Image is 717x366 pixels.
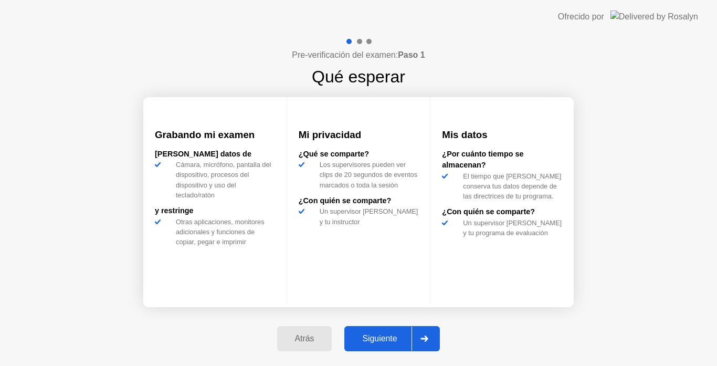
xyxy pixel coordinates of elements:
div: Un supervisor [PERSON_NAME] y tu instructor [315,206,419,226]
h1: Qué esperar [312,64,405,89]
img: Delivered by Rosalyn [610,11,698,23]
button: Atrás [277,326,332,351]
div: ¿Con quién se comparte? [299,195,419,207]
div: ¿Qué se comparte? [299,149,419,160]
div: Un supervisor [PERSON_NAME] y tu programa de evaluación [459,218,562,238]
h4: Pre-verificación del examen: [292,49,425,61]
div: Siguiente [347,334,412,343]
h3: Mi privacidad [299,128,419,142]
div: ¿Por cuánto tiempo se almacenan? [442,149,562,171]
div: ¿Con quién se comparte? [442,206,562,218]
div: Atrás [280,334,329,343]
div: Ofrecido por [558,11,604,23]
button: Siguiente [344,326,440,351]
div: y restringe [155,205,275,217]
h3: Grabando mi examen [155,128,275,142]
div: Los supervisores pueden ver clips de 20 segundos de eventos marcados o toda la sesión [315,160,419,190]
div: Otras aplicaciones, monitores adicionales y funciones de copiar, pegar e imprimir [172,217,275,247]
b: Paso 1 [398,50,425,59]
div: [PERSON_NAME] datos de [155,149,275,160]
div: Cámara, micrófono, pantalla del dispositivo, procesos del dispositivo y uso del teclado/ratón [172,160,275,200]
h3: Mis datos [442,128,562,142]
div: El tiempo que [PERSON_NAME] conserva tus datos depende de las directrices de tu programa. [459,171,562,202]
